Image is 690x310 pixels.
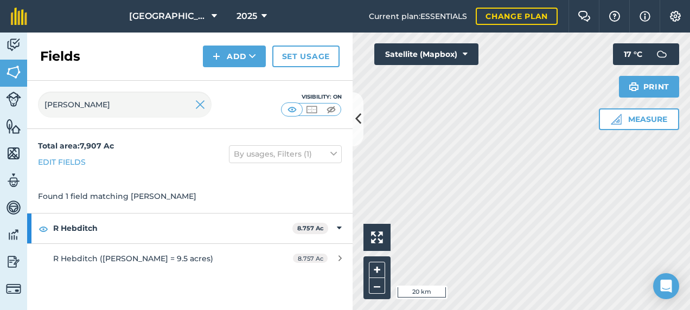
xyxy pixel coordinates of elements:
span: 8.757 Ac [293,254,328,263]
a: R Hebditch ([PERSON_NAME] = 9.5 acres)8.757 Ac [27,244,353,273]
strong: 8.757 Ac [297,224,324,232]
img: svg+xml;base64,PHN2ZyB4bWxucz0iaHR0cDovL3d3dy53My5vcmcvMjAwMC9zdmciIHdpZHRoPSI1NiIgaGVpZ2h0PSI2MC... [6,145,21,162]
button: By usages, Filters (1) [229,145,342,163]
img: svg+xml;base64,PD94bWwgdmVyc2lvbj0iMS4wIiBlbmNvZGluZz0idXRmLTgiPz4KPCEtLSBHZW5lcmF0b3I6IEFkb2JlIE... [6,227,21,243]
input: Search [38,92,212,118]
img: svg+xml;base64,PD94bWwgdmVyc2lvbj0iMS4wIiBlbmNvZGluZz0idXRmLTgiPz4KPCEtLSBHZW5lcmF0b3I6IEFkb2JlIE... [651,43,673,65]
img: svg+xml;base64,PHN2ZyB4bWxucz0iaHR0cDovL3d3dy53My5vcmcvMjAwMC9zdmciIHdpZHRoPSIxOSIgaGVpZ2h0PSIyNC... [629,80,639,93]
img: svg+xml;base64,PHN2ZyB4bWxucz0iaHR0cDovL3d3dy53My5vcmcvMjAwMC9zdmciIHdpZHRoPSI1MCIgaGVpZ2h0PSI0MC... [285,104,299,115]
img: svg+xml;base64,PD94bWwgdmVyc2lvbj0iMS4wIiBlbmNvZGluZz0idXRmLTgiPz4KPCEtLSBHZW5lcmF0b3I6IEFkb2JlIE... [6,172,21,189]
img: svg+xml;base64,PHN2ZyB4bWxucz0iaHR0cDovL3d3dy53My5vcmcvMjAwMC9zdmciIHdpZHRoPSIyMiIgaGVpZ2h0PSIzMC... [195,98,205,111]
img: Ruler icon [611,114,622,125]
span: 2025 [237,10,257,23]
button: Satellite (Mapbox) [374,43,478,65]
div: Visibility: On [281,93,342,101]
div: Open Intercom Messenger [653,273,679,299]
button: – [369,278,385,294]
a: Edit fields [38,156,86,168]
img: svg+xml;base64,PHN2ZyB4bWxucz0iaHR0cDovL3d3dy53My5vcmcvMjAwMC9zdmciIHdpZHRoPSI1MCIgaGVpZ2h0PSI0MC... [324,104,338,115]
img: svg+xml;base64,PHN2ZyB4bWxucz0iaHR0cDovL3d3dy53My5vcmcvMjAwMC9zdmciIHdpZHRoPSIxNCIgaGVpZ2h0PSIyNC... [213,50,220,63]
img: svg+xml;base64,PD94bWwgdmVyc2lvbj0iMS4wIiBlbmNvZGluZz0idXRmLTgiPz4KPCEtLSBHZW5lcmF0b3I6IEFkb2JlIE... [6,199,21,216]
a: Set usage [272,46,340,67]
img: svg+xml;base64,PHN2ZyB4bWxucz0iaHR0cDovL3d3dy53My5vcmcvMjAwMC9zdmciIHdpZHRoPSI1NiIgaGVpZ2h0PSI2MC... [6,118,21,134]
button: Add [203,46,266,67]
img: svg+xml;base64,PHN2ZyB4bWxucz0iaHR0cDovL3d3dy53My5vcmcvMjAwMC9zdmciIHdpZHRoPSI1MCIgaGVpZ2h0PSI0MC... [305,104,318,115]
a: Change plan [476,8,558,25]
span: 17 ° C [624,43,642,65]
img: Two speech bubbles overlapping with the left bubble in the forefront [578,11,591,22]
img: svg+xml;base64,PHN2ZyB4bWxucz0iaHR0cDovL3d3dy53My5vcmcvMjAwMC9zdmciIHdpZHRoPSIxOCIgaGVpZ2h0PSIyNC... [39,222,48,235]
button: Measure [599,108,679,130]
span: [GEOGRAPHIC_DATA] [129,10,207,23]
img: fieldmargin Logo [11,8,27,25]
img: svg+xml;base64,PHN2ZyB4bWxucz0iaHR0cDovL3d3dy53My5vcmcvMjAwMC9zdmciIHdpZHRoPSIxNyIgaGVpZ2h0PSIxNy... [640,10,650,23]
button: Print [619,76,680,98]
div: Found 1 field matching [PERSON_NAME] [27,179,353,213]
strong: R Hebditch [53,214,292,243]
strong: Total area : 7,907 Ac [38,141,114,151]
img: A cog icon [669,11,682,22]
img: svg+xml;base64,PHN2ZyB4bWxucz0iaHR0cDovL3d3dy53My5vcmcvMjAwMC9zdmciIHdpZHRoPSI1NiIgaGVpZ2h0PSI2MC... [6,64,21,80]
img: svg+xml;base64,PD94bWwgdmVyc2lvbj0iMS4wIiBlbmNvZGluZz0idXRmLTgiPz4KPCEtLSBHZW5lcmF0b3I6IEFkb2JlIE... [6,37,21,53]
img: svg+xml;base64,PD94bWwgdmVyc2lvbj0iMS4wIiBlbmNvZGluZz0idXRmLTgiPz4KPCEtLSBHZW5lcmF0b3I6IEFkb2JlIE... [6,281,21,296]
img: svg+xml;base64,PD94bWwgdmVyc2lvbj0iMS4wIiBlbmNvZGluZz0idXRmLTgiPz4KPCEtLSBHZW5lcmF0b3I6IEFkb2JlIE... [6,254,21,270]
img: Four arrows, one pointing top left, one top right, one bottom right and the last bottom left [371,231,383,243]
span: Current plan : ESSENTIALS [369,10,467,22]
button: 17 °C [613,43,679,65]
img: svg+xml;base64,PD94bWwgdmVyc2lvbj0iMS4wIiBlbmNvZGluZz0idXRmLTgiPz4KPCEtLSBHZW5lcmF0b3I6IEFkb2JlIE... [6,92,21,107]
img: A question mark icon [608,11,621,22]
div: R Hebditch8.757 Ac [27,214,353,243]
h2: Fields [40,48,80,65]
button: + [369,262,385,278]
span: R Hebditch ([PERSON_NAME] = 9.5 acres) [53,254,213,263]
